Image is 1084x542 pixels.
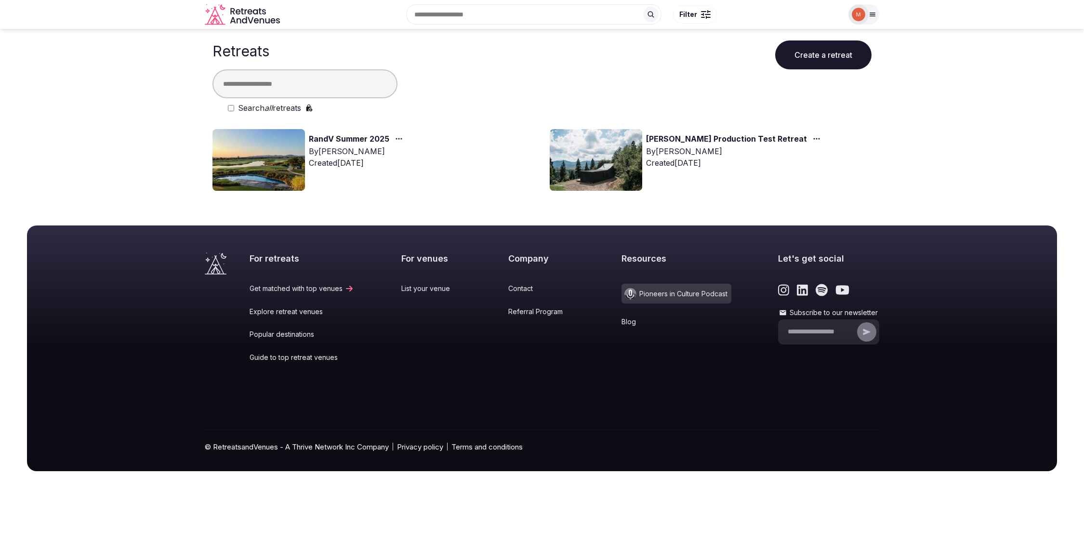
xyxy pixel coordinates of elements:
div: By [PERSON_NAME] [646,145,824,157]
a: Contact [508,284,574,293]
div: Created [DATE] [646,157,824,169]
a: Visit the homepage [205,4,282,26]
h2: Company [508,252,574,264]
a: List your venue [401,284,462,293]
a: Link to the retreats and venues Spotify page [816,284,828,296]
label: Subscribe to our newsletter [778,308,879,317]
em: all [264,103,273,113]
img: Top retreat image for the retreat: RandV Summer 2025 [212,129,305,191]
a: RandV Summer 2025 [309,133,389,145]
h2: For venues [401,252,462,264]
h2: For retreats [250,252,354,264]
button: Create a retreat [775,40,872,69]
h2: Resources [621,252,731,264]
div: © RetreatsandVenues - A Thrive Network Inc Company [205,430,879,471]
div: Created [DATE] [309,157,407,169]
a: Blog [621,317,731,327]
img: Mark Fromson [852,8,865,21]
img: Top retreat image for the retreat: Corey's Production Test Retreat [550,129,642,191]
a: Referral Program [508,307,574,317]
div: By [PERSON_NAME] [309,145,407,157]
a: Terms and conditions [451,442,523,452]
a: Link to the retreats and venues Instagram page [778,284,789,296]
svg: Retreats and Venues company logo [205,4,282,26]
h1: Retreats [212,42,269,60]
span: Filter [679,10,697,19]
a: [PERSON_NAME] Production Test Retreat [646,133,807,145]
a: Pioneers in Culture Podcast [621,284,731,304]
a: Link to the retreats and venues LinkedIn page [797,284,808,296]
h2: Let's get social [778,252,879,264]
a: Privacy policy [397,442,443,452]
a: Explore retreat venues [250,307,354,317]
button: Filter [673,5,717,24]
a: Popular destinations [250,330,354,339]
label: Search retreats [238,102,301,114]
a: Get matched with top venues [250,284,354,293]
a: Visit the homepage [205,252,226,275]
a: Link to the retreats and venues Youtube page [835,284,849,296]
a: Guide to top retreat venues [250,353,354,362]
